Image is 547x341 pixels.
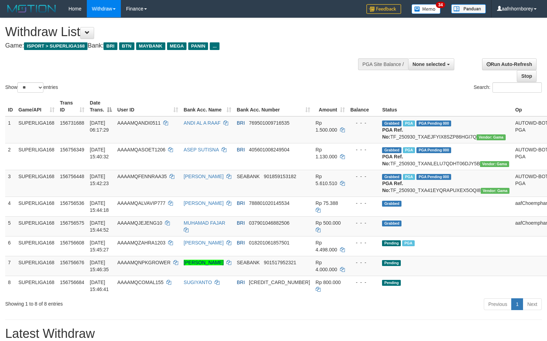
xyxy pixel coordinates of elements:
[5,3,58,14] img: MOTION_logo.png
[379,170,512,197] td: TF_250930_TXA41EYQRAPUXEX5OQI8
[382,280,401,286] span: Pending
[264,174,296,179] span: Copy 901859153182 to clipboard
[350,259,377,266] div: - - -
[16,276,57,296] td: SUPERLIGA168
[57,97,87,116] th: Trans ID: activate to sort column ascending
[5,25,358,39] h1: Withdraw List
[350,146,377,153] div: - - -
[237,260,260,265] span: SEABANK
[358,58,408,70] div: PGA Site Balance /
[117,147,166,152] span: AAAAMQASOET1206
[5,82,58,93] label: Show entries
[184,147,219,152] a: ASEP SUTISNA
[348,97,380,116] th: Balance
[484,298,512,310] a: Previous
[60,174,84,179] span: 156756448
[316,240,337,252] span: Rp 4.498.000
[408,58,454,70] button: None selected
[249,220,290,226] span: Copy 037901046882506 to clipboard
[90,220,109,233] span: [DATE] 15:44:52
[24,42,88,50] span: ISPORT > SUPERLIGA168
[474,82,542,93] label: Search:
[115,97,181,116] th: User ID: activate to sort column ascending
[119,42,134,50] span: BTN
[16,170,57,197] td: SUPERLIGA168
[117,220,162,226] span: AAAAMQJEJENG10
[237,220,245,226] span: BRI
[316,220,341,226] span: Rp 500.000
[382,147,401,153] span: Grabbed
[412,4,441,14] img: Button%20Memo.svg
[249,120,290,126] span: Copy 769501009716535 to clipboard
[184,200,224,206] a: [PERSON_NAME]
[117,174,167,179] span: AAAAMQFENNRAA35
[316,280,341,285] span: Rp 800.000
[5,42,358,49] h4: Game: Bank:
[492,82,542,93] input: Search:
[5,236,16,256] td: 6
[249,280,310,285] span: Copy 569901015855531 to clipboard
[382,240,401,246] span: Pending
[188,42,208,50] span: PANIN
[16,197,57,216] td: SUPERLIGA168
[117,120,161,126] span: AAAAMQANDI0511
[237,174,260,179] span: SEABANK
[316,147,337,159] span: Rp 1.130.000
[517,70,537,82] a: Stop
[379,97,512,116] th: Status
[382,201,401,207] span: Grabbed
[184,220,225,226] a: MUHAMAD FAJAR
[416,147,451,153] span: PGA Pending
[313,97,348,116] th: Amount: activate to sort column ascending
[476,134,506,140] span: Vendor URL: https://trx31.1velocity.biz
[366,4,401,14] img: Feedback.jpg
[60,120,84,126] span: 156731688
[60,147,84,152] span: 156756349
[5,256,16,276] td: 7
[184,280,212,285] a: SUGIYANTO
[403,120,415,126] span: Marked by aafromsomean
[210,42,219,50] span: ...
[117,240,166,246] span: AAAAMQZAHRA1203
[237,280,245,285] span: BRI
[5,276,16,296] td: 8
[117,260,171,265] span: AAAAMQNPKGROWER
[316,260,337,272] span: Rp 4.000.000
[90,260,109,272] span: [DATE] 15:46:35
[382,181,403,193] b: PGA Ref. No:
[16,236,57,256] td: SUPERLIGA168
[416,174,451,180] span: PGA Pending
[60,200,84,206] span: 156756536
[5,216,16,236] td: 5
[237,200,245,206] span: BRI
[403,147,415,153] span: Marked by aafheankoy
[184,260,224,265] a: [PERSON_NAME]
[16,256,57,276] td: SUPERLIGA168
[184,174,224,179] a: [PERSON_NAME]
[90,200,109,213] span: [DATE] 15:44:18
[5,97,16,116] th: ID
[523,298,542,310] a: Next
[181,97,234,116] th: Bank Acc. Name: activate to sort column ascending
[382,221,401,226] span: Grabbed
[379,143,512,170] td: TF_250930_TXANLELU7QDHT06DJY5B
[167,42,187,50] span: MEGA
[60,220,84,226] span: 156756575
[249,200,290,206] span: Copy 788801020145534 to clipboard
[90,174,109,186] span: [DATE] 15:42:23
[382,127,403,140] b: PGA Ref. No:
[451,4,486,14] img: panduan.png
[350,200,377,207] div: - - -
[316,174,337,186] span: Rp 5.610.510
[413,61,446,67] span: None selected
[481,188,510,194] span: Vendor URL: https://trx31.1velocity.biz
[117,280,164,285] span: AAAAMQCOMAL155
[5,116,16,143] td: 1
[60,240,84,246] span: 156756608
[511,298,523,310] a: 1
[16,143,57,170] td: SUPERLIGA168
[482,58,537,70] a: Run Auto-Refresh
[90,147,109,159] span: [DATE] 15:40:32
[5,170,16,197] td: 3
[90,120,109,133] span: [DATE] 06:17:29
